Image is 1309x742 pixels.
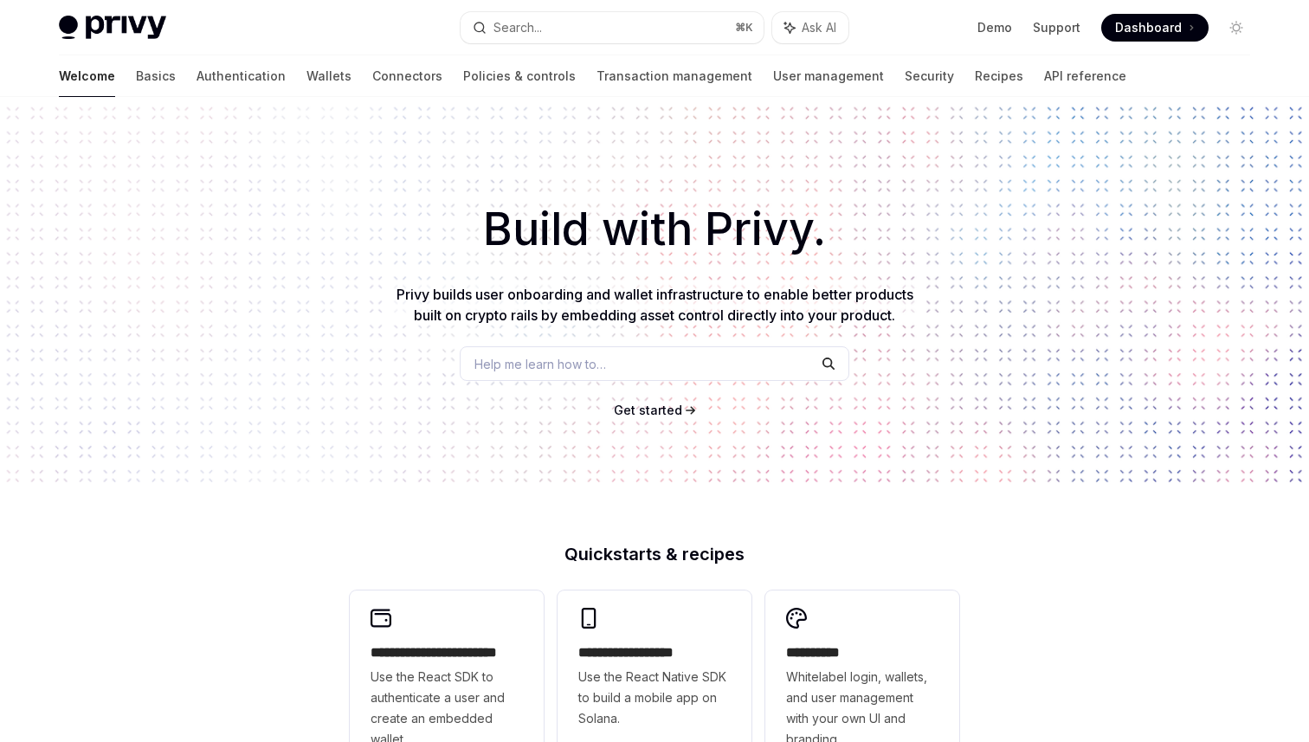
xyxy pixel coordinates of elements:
[1101,14,1209,42] a: Dashboard
[463,55,576,97] a: Policies & controls
[59,16,166,40] img: light logo
[772,12,848,43] button: Ask AI
[773,55,884,97] a: User management
[372,55,442,97] a: Connectors
[614,403,682,417] span: Get started
[735,21,753,35] span: ⌘ K
[905,55,954,97] a: Security
[578,667,731,729] span: Use the React Native SDK to build a mobile app on Solana.
[977,19,1012,36] a: Demo
[1222,14,1250,42] button: Toggle dark mode
[614,402,682,419] a: Get started
[493,17,542,38] div: Search...
[1033,19,1080,36] a: Support
[802,19,836,36] span: Ask AI
[28,196,1281,263] h1: Build with Privy.
[975,55,1023,97] a: Recipes
[350,545,959,563] h2: Quickstarts & recipes
[1115,19,1182,36] span: Dashboard
[59,55,115,97] a: Welcome
[1044,55,1126,97] a: API reference
[136,55,176,97] a: Basics
[596,55,752,97] a: Transaction management
[197,55,286,97] a: Authentication
[397,286,913,324] span: Privy builds user onboarding and wallet infrastructure to enable better products built on crypto ...
[461,12,764,43] button: Search...⌘K
[474,355,606,373] span: Help me learn how to…
[306,55,351,97] a: Wallets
